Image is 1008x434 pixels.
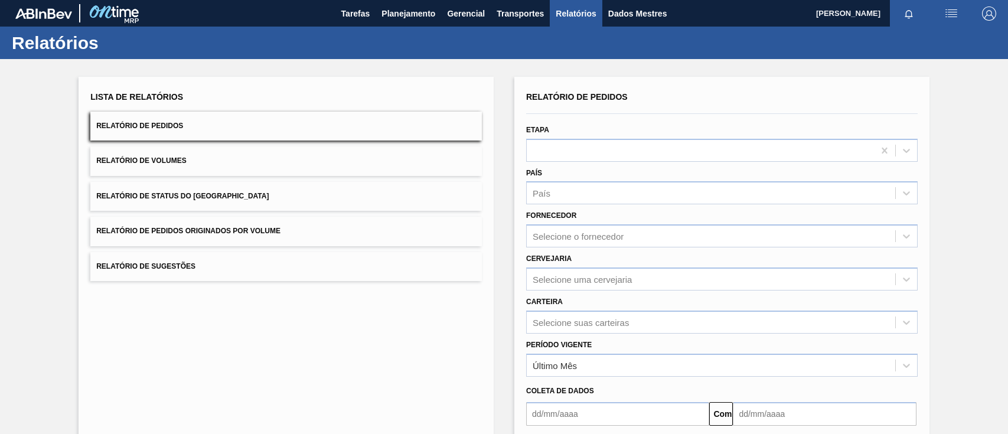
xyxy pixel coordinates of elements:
input: dd/mm/aaaa [526,402,709,426]
img: ações do usuário [944,6,958,21]
font: Relatório de Volumes [96,157,186,165]
button: Relatório de Status do [GEOGRAPHIC_DATA] [90,182,482,211]
font: Relatório de Pedidos [526,92,628,102]
font: Carteira [526,298,563,306]
font: Planejamento [381,9,435,18]
button: Comeu [709,402,733,426]
font: Cervejaria [526,254,572,263]
font: Tarefas [341,9,370,18]
font: País [526,169,542,177]
font: Lista de Relatórios [90,92,183,102]
font: Selecione suas carteiras [533,317,629,327]
font: Etapa [526,126,549,134]
font: Transportes [497,9,544,18]
button: Relatório de Sugestões [90,252,482,281]
font: Relatório de Pedidos Originados por Volume [96,227,280,236]
font: Relatórios [556,9,596,18]
font: Coleta de dados [526,387,594,395]
font: Último Mês [533,360,577,370]
font: Fornecedor [526,211,576,220]
img: Sair [982,6,996,21]
font: Gerencial [447,9,485,18]
font: Relatório de Status do [GEOGRAPHIC_DATA] [96,192,269,200]
button: Relatório de Volumes [90,146,482,175]
font: Período Vigente [526,341,592,349]
button: Relatório de Pedidos [90,112,482,141]
font: Relatório de Pedidos [96,122,183,130]
font: Comeu [713,409,741,419]
input: dd/mm/aaaa [733,402,916,426]
button: Relatório de Pedidos Originados por Volume [90,217,482,246]
font: Relatório de Sugestões [96,262,195,270]
img: TNhmsLtSVTkK8tSr43FrP2fwEKptu5GPRR3wAAAABJRU5ErkJggg== [15,8,72,19]
font: Selecione uma cervejaria [533,274,632,284]
font: [PERSON_NAME] [816,9,880,18]
font: Selecione o fornecedor [533,231,624,242]
font: Dados Mestres [608,9,667,18]
font: Relatórios [12,33,99,53]
font: País [533,188,550,198]
button: Notificações [890,5,928,22]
